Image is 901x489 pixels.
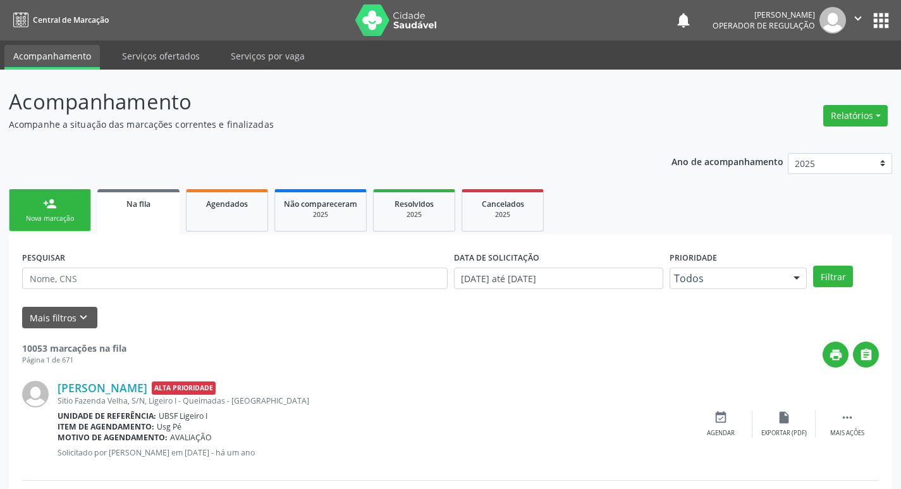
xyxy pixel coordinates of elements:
i: print [829,348,843,362]
span: Resolvidos [395,199,434,209]
label: PESQUISAR [22,248,65,268]
span: Central de Marcação [33,15,109,25]
button: Relatórios [823,105,888,127]
p: Acompanhamento [9,86,627,118]
div: Nova marcação [18,214,82,223]
p: Ano de acompanhamento [671,153,783,169]
b: Unidade de referência: [58,411,156,421]
a: Central de Marcação [9,9,109,30]
i:  [859,348,873,362]
div: Sitio Fazenda Velha, S/N, Ligeiro I - Queimadas - [GEOGRAPHIC_DATA] [58,395,689,406]
span: Todos [674,272,781,285]
div: Agendar [707,429,735,438]
span: Na fila [126,199,150,209]
strong: 10053 marcações na fila [22,342,126,354]
div: Mais ações [830,429,864,438]
button:  [846,7,870,34]
div: [PERSON_NAME] [713,9,815,20]
p: Solicitado por [PERSON_NAME] em [DATE] - há um ano [58,447,689,458]
div: 2025 [383,210,446,220]
div: 2025 [284,210,357,220]
button: notifications [675,11,692,29]
img: img [819,7,846,34]
div: person_add [43,197,57,211]
a: [PERSON_NAME] [58,381,147,395]
div: 2025 [471,210,534,220]
i: insert_drive_file [777,411,791,424]
i:  [851,11,865,25]
i:  [840,411,854,424]
button: Filtrar [813,266,853,287]
b: Item de agendamento: [58,421,154,432]
div: Exportar (PDF) [761,429,807,438]
label: Prioridade [670,248,717,268]
input: Selecione um intervalo [454,268,663,289]
span: Cancelados [482,199,524,209]
a: Serviços por vaga [222,45,314,67]
span: AVALIAÇÃO [170,432,212,443]
img: img [22,381,49,407]
button: apps [870,9,892,32]
p: Acompanhe a situação das marcações correntes e finalizadas [9,118,627,131]
span: Agendados [206,199,248,209]
label: DATA DE SOLICITAÇÃO [454,248,539,268]
span: Não compareceram [284,199,357,209]
span: Operador de regulação [713,20,815,31]
input: Nome, CNS [22,268,448,289]
span: Alta Prioridade [152,381,216,395]
i: keyboard_arrow_down [77,311,90,325]
span: UBSF Ligeiro I [159,411,207,421]
a: Serviços ofertados [113,45,209,67]
a: Acompanhamento [4,45,100,70]
div: Página 1 de 671 [22,355,126,366]
button: print [823,342,849,368]
span: Usg Pé [157,421,181,432]
button:  [853,342,879,368]
i: event_available [714,411,728,424]
button: Mais filtroskeyboard_arrow_down [22,307,97,329]
b: Motivo de agendamento: [58,432,168,443]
